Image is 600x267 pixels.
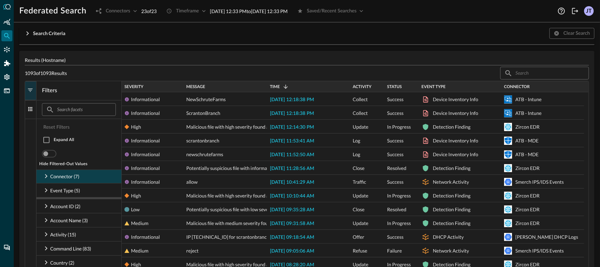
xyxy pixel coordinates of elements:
span: [DATE] 11:53:41 AM [270,139,314,143]
div: High [131,120,141,134]
svg: Google BigQuery [504,178,512,186]
input: Search facets [57,103,100,116]
span: Close [353,161,364,175]
div: Account ID (2) [36,199,121,213]
div: Settings [1,72,12,83]
span: Update [353,120,368,134]
div: Federated Search [1,30,12,41]
div: Medium [131,244,149,258]
div: Informational [131,230,160,244]
div: Informational [131,175,160,189]
button: Search Criteria [19,28,69,39]
div: Informational [131,106,160,120]
span: allow [186,175,198,189]
svg: Snowflake [504,192,512,200]
p: Command Line (83) [50,245,91,252]
div: ATB - Intune [515,106,542,120]
span: Connector [504,84,530,89]
svg: Microsoft Defender for Endpoint [504,137,512,145]
input: Search [515,67,573,79]
span: Status [387,84,402,89]
div: Device Inventory Info [433,134,478,148]
div: Low [131,203,140,216]
div: Search Criteria [33,29,65,38]
span: Offer [353,230,364,244]
button: Help [556,6,567,17]
div: Device Inventory Info [433,106,478,120]
span: Resolved [387,203,406,216]
span: scrantonbranch [186,134,219,148]
span: Success [387,175,404,189]
p: [DATE] 12:33 PM to [DATE] 12:33 PM [210,8,288,15]
div: Zircon EDR [515,120,539,134]
div: Summary Insights [1,17,12,28]
span: Traffic [353,175,366,189]
svg: Microsoft Defender for Endpoint [504,150,512,159]
svg: Google BigQuery [504,233,512,241]
div: ATB - MDE [515,148,539,161]
span: Success [387,93,404,106]
span: Update [353,216,368,230]
span: [DATE] 09:31:58 AM [270,221,314,226]
svg: Snowflake [504,123,512,131]
div: ATB - MDE [515,134,539,148]
svg: Google BigQuery [504,247,512,255]
span: [DATE] 11:28:56 AM [270,166,314,171]
div: Activity (15) [36,227,121,241]
div: Zircon EDR [515,161,539,175]
div: High [131,189,141,203]
span: Hide Filtered-Out Values [39,162,88,166]
div: Network Activity [433,175,469,189]
div: Smerch IPS/IDS Events [515,175,564,189]
div: Informational [131,161,160,175]
span: Collect [353,93,368,106]
p: Connector (7) [50,173,79,180]
div: Device Inventory Info [433,148,478,161]
div: Informational [131,148,160,161]
span: Expand All [54,138,74,142]
div: Addons [2,58,13,69]
span: [DATE] 09:35:28 AM [270,207,314,212]
span: NewSchruteFarms [186,93,226,106]
span: [DATE] 09:18:54 AM [270,235,314,240]
span: Success [387,134,404,148]
div: Informational [131,134,160,148]
div: [PERSON_NAME] DHCP Logs [515,230,578,244]
span: Malicious file with medium severity found at C:\Windows\system32\Tasks\BlackEnergy2.zip [186,216,379,230]
div: Network Activity [433,244,469,258]
span: Potentially suspicious file with low severity found at C:\Windows\system32\config\SOFTWARE\part_b... [186,203,416,216]
span: [DATE] 12:14:30 PM [270,125,314,130]
p: Activity (15) [50,231,76,238]
span: IP [TECHNICAL_ID] for scrantonbranch was offered. [186,230,296,244]
span: newschrutefarms [186,148,223,161]
span: Update [353,189,368,203]
span: Message [186,84,205,89]
span: Collect [353,106,368,120]
span: Malicious file with high severity found at C:\Windows\Prefetch\android-cts-7.1_r6-linux_x86-arm.zip [186,120,397,134]
span: Success [387,106,404,120]
div: FSQL [1,85,12,96]
span: In Progress [387,189,411,203]
span: [DATE] 12:18:38 PM [270,111,314,116]
div: Informational [131,93,160,106]
span: In Progress [387,120,411,134]
span: Activity [353,84,371,89]
span: Refuse [353,244,367,258]
div: Connector (7) [36,169,121,183]
span: [DATE] 11:52:50 AM [270,152,314,157]
div: Device Inventory Info [433,93,478,106]
span: Malicious file with high severity found at C:\Program Files (x86)\Sampo.zip [186,189,342,203]
div: Zircon EDR [515,189,539,203]
span: [DATE] 09:05:06 AM [270,249,314,254]
button: Logout [570,6,581,17]
div: Detection Finding [433,216,471,230]
h4: Filters [36,87,121,100]
div: JT [584,6,594,16]
svg: Snowflake [504,219,512,227]
span: Success [387,148,404,161]
div: Detection Finding [433,189,471,203]
span: In Progress [387,216,411,230]
div: Chat [1,242,12,253]
span: Close [353,203,364,216]
div: Zircon EDR [515,203,539,216]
